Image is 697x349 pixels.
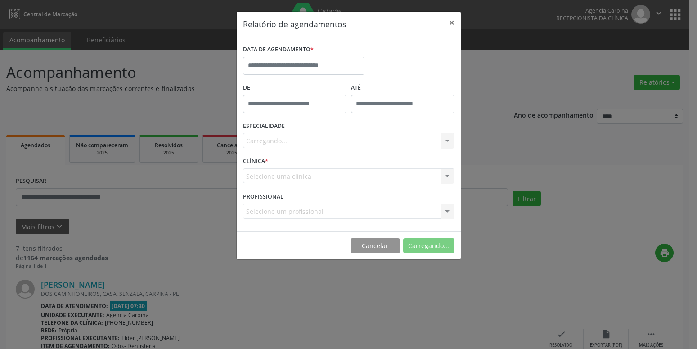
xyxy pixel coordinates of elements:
h5: Relatório de agendamentos [243,18,346,30]
button: Cancelar [351,238,400,254]
button: Carregando... [403,238,454,254]
label: PROFISSIONAL [243,190,283,204]
label: DATA DE AGENDAMENTO [243,43,314,57]
label: ATÉ [351,81,454,95]
label: CLÍNICA [243,154,268,168]
label: De [243,81,346,95]
button: Close [443,12,461,34]
label: ESPECIALIDADE [243,119,285,133]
